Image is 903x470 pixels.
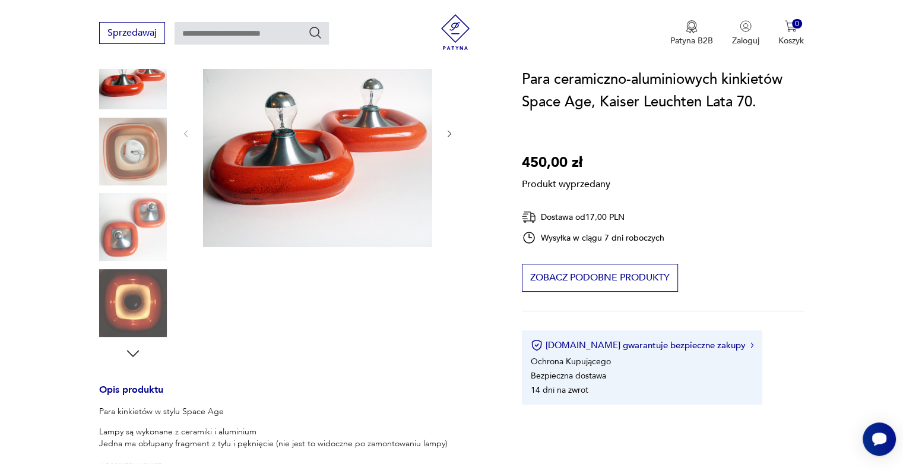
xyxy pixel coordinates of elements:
[438,14,473,50] img: Patyna - sklep z meblami i dekoracjami vintage
[99,458,448,470] p: Absolutny unikat
[670,20,713,46] button: Patyna B2B
[531,370,606,381] li: Bezpieczna dostawa
[522,210,536,225] img: Ikona dostawy
[792,19,802,29] div: 0
[308,26,322,40] button: Szukaj
[778,35,804,46] p: Koszyk
[785,20,797,32] img: Ikona koszyka
[522,152,610,174] p: 450,00 zł
[740,20,752,32] img: Ikonka użytkownika
[99,386,493,406] h3: Opis produktu
[99,426,448,450] p: Lampy są wykonane z ceramiki i aluminium Jedna ma obłupany fragment z tyłu i pęknięcie (nie jest ...
[531,384,588,396] li: 14 dni na zwrot
[732,20,759,46] button: Zaloguj
[750,342,754,348] img: Ikona strzałki w prawo
[732,35,759,46] p: Zaloguj
[99,30,165,38] a: Sprzedawaj
[778,20,804,46] button: 0Koszyk
[686,20,698,33] img: Ikona medalu
[670,20,713,46] a: Ikona medaluPatyna B2B
[531,356,611,367] li: Ochrona Kupującego
[531,339,753,351] button: [DOMAIN_NAME] gwarantuje bezpieczne zakupy
[522,174,610,191] p: Produkt wyprzedany
[522,231,664,245] div: Wysyłka w ciągu 7 dni roboczych
[522,264,678,292] button: Zobacz podobne produkty
[99,22,165,44] button: Sprzedawaj
[522,68,804,113] h1: Para ceramiczno-aluminiowych kinkietów Space Age, Kaiser Leuchten Lata 70.
[531,339,543,351] img: Ikona certyfikatu
[522,210,664,225] div: Dostawa od 17,00 PLN
[99,406,448,418] p: Para kinkietów w stylu Space Age
[863,422,896,456] iframe: Smartsupp widget button
[670,35,713,46] p: Patyna B2B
